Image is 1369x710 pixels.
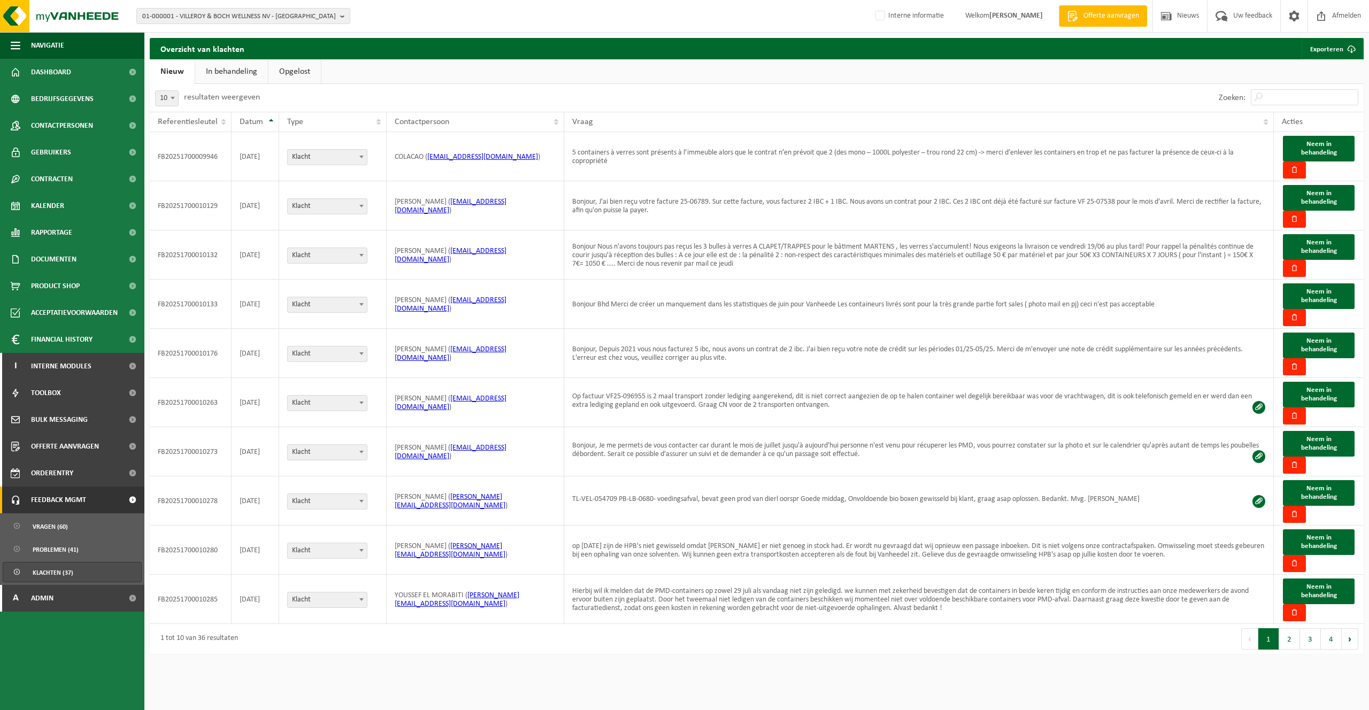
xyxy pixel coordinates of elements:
[288,396,367,411] span: Klacht
[3,539,142,559] a: Problemen (41)
[1301,485,1337,500] span: Neem in behandeling
[33,539,79,560] span: Problemen (41)
[1258,628,1279,650] button: 1
[1302,38,1363,59] a: Exporteren
[288,445,367,460] span: Klacht
[564,329,1274,378] td: Bonjour, Depuis 2021 vous nous facturez 5 ibc, nous avons un contrat de 2 ibc. J'ai bien reçu vot...
[1283,136,1355,161] button: Neem in behandeling
[287,346,367,362] span: Klacht
[1301,387,1337,402] span: Neem in behandeling
[395,247,506,264] a: [EMAIL_ADDRESS][DOMAIN_NAME]
[31,273,80,299] span: Product Shop
[287,118,303,126] span: Type
[395,118,449,126] span: Contactpersoon
[287,198,367,214] span: Klacht
[33,516,68,537] span: Vragen (60)
[158,118,218,126] span: Referentiesleutel
[1282,118,1303,126] span: Acties
[155,90,179,106] span: 10
[1059,5,1147,27] a: Offerte aanvragen
[287,543,367,559] span: Klacht
[150,181,232,230] td: FB20251700010129
[232,378,279,427] td: [DATE]
[232,230,279,280] td: [DATE]
[395,493,505,510] a: [PERSON_NAME][EMAIL_ADDRESS][DOMAIN_NAME]
[395,198,506,214] a: [EMAIL_ADDRESS][DOMAIN_NAME]
[232,575,279,624] td: [DATE]
[395,395,506,411] a: [EMAIL_ADDRESS][DOMAIN_NAME]
[395,296,506,313] a: [EMAIL_ADDRESS][DOMAIN_NAME]
[564,526,1274,575] td: op [DATE] zijn de HPB's niet gewisseld omdat [PERSON_NAME] er niet genoeg in stock had. Er wordt ...
[564,476,1274,526] td: TL-VEL-054709 PB-LB-0680- voedingsafval, bevat geen prod van dierl oorspr Goede middag, Onvoldoen...
[31,406,88,433] span: Bulk Messaging
[232,476,279,526] td: [DATE]
[1301,239,1337,254] span: Neem in behandeling
[1301,288,1337,304] span: Neem in behandeling
[572,118,593,126] span: Vraag
[287,444,367,460] span: Klacht
[395,542,505,559] a: [PERSON_NAME][EMAIL_ADDRESS][DOMAIN_NAME]
[395,493,507,510] span: [PERSON_NAME] ( )
[31,112,93,139] span: Contactpersonen
[232,280,279,329] td: [DATE]
[31,380,61,406] span: Toolbox
[1283,185,1355,211] button: Neem in behandeling
[288,199,367,214] span: Klacht
[989,12,1043,20] strong: [PERSON_NAME]
[268,59,321,84] a: Opgelost
[150,427,232,476] td: FB20251700010273
[287,297,367,313] span: Klacht
[288,592,367,607] span: Klacht
[31,59,71,86] span: Dashboard
[1283,283,1355,309] button: Neem in behandeling
[150,132,232,181] td: FB20251700009946
[1283,529,1355,555] button: Neem in behandeling
[395,247,506,264] span: [PERSON_NAME] ( )
[387,575,564,624] td: YOUSSEF EL MORABITI ( )
[31,433,99,460] span: Offerte aanvragen
[150,38,255,59] h2: Overzicht van klachten
[155,629,238,649] div: 1 tot 10 van 36 resultaten
[288,297,367,312] span: Klacht
[564,575,1274,624] td: Hierbij wil ik melden dat de PMD-containers op zowel 29 juli als vandaag niet zijn geledigd. we k...
[1283,431,1355,457] button: Neem in behandeling
[873,8,944,24] label: Interne informatie
[1283,382,1355,407] button: Neem in behandeling
[287,493,367,510] span: Klacht
[1283,480,1355,506] button: Neem in behandeling
[288,150,367,165] span: Klacht
[288,346,367,361] span: Klacht
[31,192,64,219] span: Kalender
[232,427,279,476] td: [DATE]
[387,427,564,476] td: [PERSON_NAME] ( )
[195,59,268,84] a: In behandeling
[387,329,564,378] td: [PERSON_NAME] ( )
[427,153,538,161] a: [EMAIL_ADDRESS][DOMAIN_NAME]
[288,248,367,263] span: Klacht
[387,378,564,427] td: [PERSON_NAME] ( )
[395,345,506,362] a: [EMAIL_ADDRESS][DOMAIN_NAME]
[1219,94,1245,102] label: Zoeken:
[1283,234,1355,260] button: Neem in behandeling
[31,86,94,112] span: Bedrijfsgegevens
[136,8,350,24] button: 01-000001 - VILLEROY & BOCH WELLNESS NV - [GEOGRAPHIC_DATA]
[150,378,232,427] td: FB20251700010263
[287,395,367,411] span: Klacht
[564,280,1274,329] td: Bonjour Bhd Merci de créer un manquement dans les statistiques de juin pour Vanheede Les containe...
[156,91,178,106] span: 10
[232,181,279,230] td: [DATE]
[564,132,1274,181] td: 5 containers à verres sont présents à l’immeuble alors que le contrat n’en prévoit que 2 (des mon...
[1283,578,1355,604] button: Neem in behandeling
[395,296,506,313] span: [PERSON_NAME] ( )
[240,118,263,126] span: Datum
[288,494,367,509] span: Klacht
[1342,628,1358,650] button: Next
[232,526,279,575] td: [DATE]
[1283,333,1355,358] button: Neem in behandeling
[31,166,73,192] span: Contracten
[1321,628,1342,650] button: 4
[3,562,142,582] a: Klachten (37)
[150,59,195,84] a: Nieuw
[395,444,506,460] a: [EMAIL_ADDRESS][DOMAIN_NAME]
[287,592,367,608] span: Klacht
